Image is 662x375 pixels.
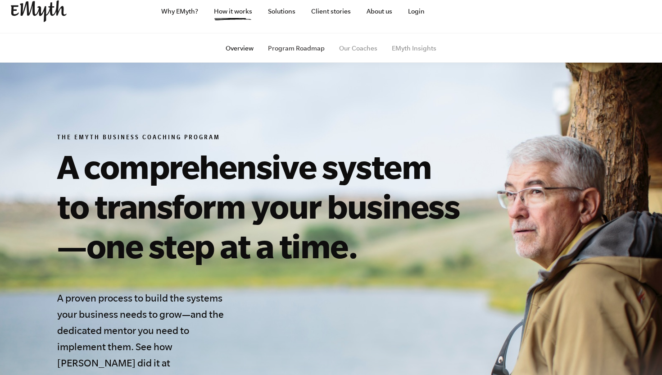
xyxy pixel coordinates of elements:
[226,45,254,52] a: Overview
[339,45,377,52] a: Our Coaches
[557,1,651,21] iframe: Embedded CTA
[268,45,325,52] a: Program Roadmap
[617,332,662,375] iframe: Chat Widget
[458,1,552,21] iframe: Embedded CTA
[392,45,436,52] a: EMyth Insights
[57,134,468,143] h6: The EMyth Business Coaching Program
[11,0,67,22] img: EMyth
[57,146,468,265] h1: A comprehensive system to transform your business—one step at a time.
